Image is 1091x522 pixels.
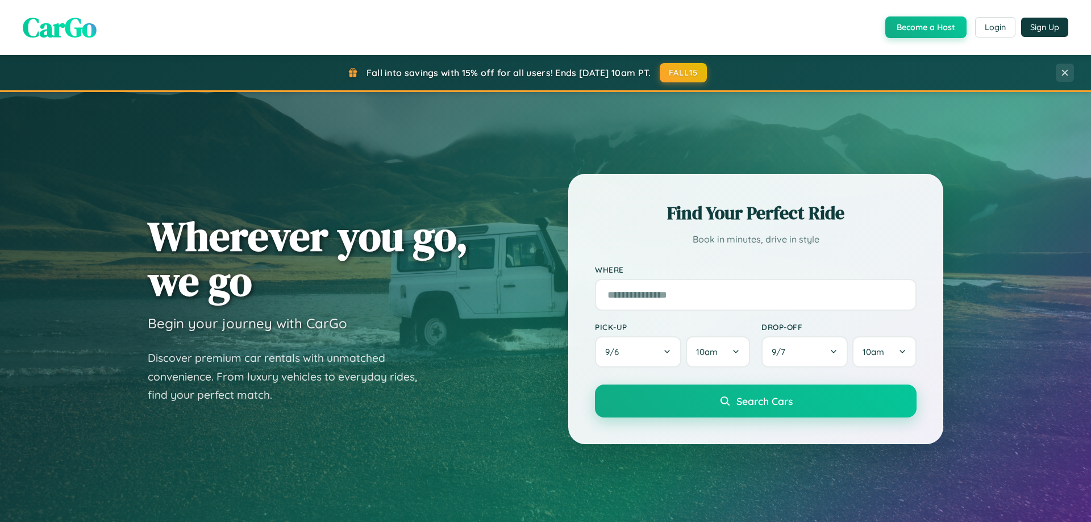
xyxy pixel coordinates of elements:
[736,395,793,407] span: Search Cars
[863,346,884,357] span: 10am
[761,336,848,368] button: 9/7
[772,346,791,357] span: 9 / 7
[975,17,1015,37] button: Login
[595,336,681,368] button: 9/6
[595,231,917,248] p: Book in minutes, drive in style
[148,214,468,303] h1: Wherever you go, we go
[595,265,917,274] label: Where
[885,16,967,38] button: Become a Host
[761,322,917,332] label: Drop-off
[148,349,432,404] p: Discover premium car rentals with unmatched convenience. From luxury vehicles to everyday rides, ...
[595,385,917,417] button: Search Cars
[148,315,347,332] h3: Begin your journey with CarGo
[23,9,97,46] span: CarGo
[686,336,750,368] button: 10am
[605,346,624,357] span: 9 / 6
[696,346,718,357] span: 10am
[595,201,917,225] h2: Find Your Perfect Ride
[1021,18,1068,37] button: Sign Up
[595,322,750,332] label: Pick-up
[660,63,707,82] button: FALL15
[367,67,651,78] span: Fall into savings with 15% off for all users! Ends [DATE] 10am PT.
[852,336,917,368] button: 10am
